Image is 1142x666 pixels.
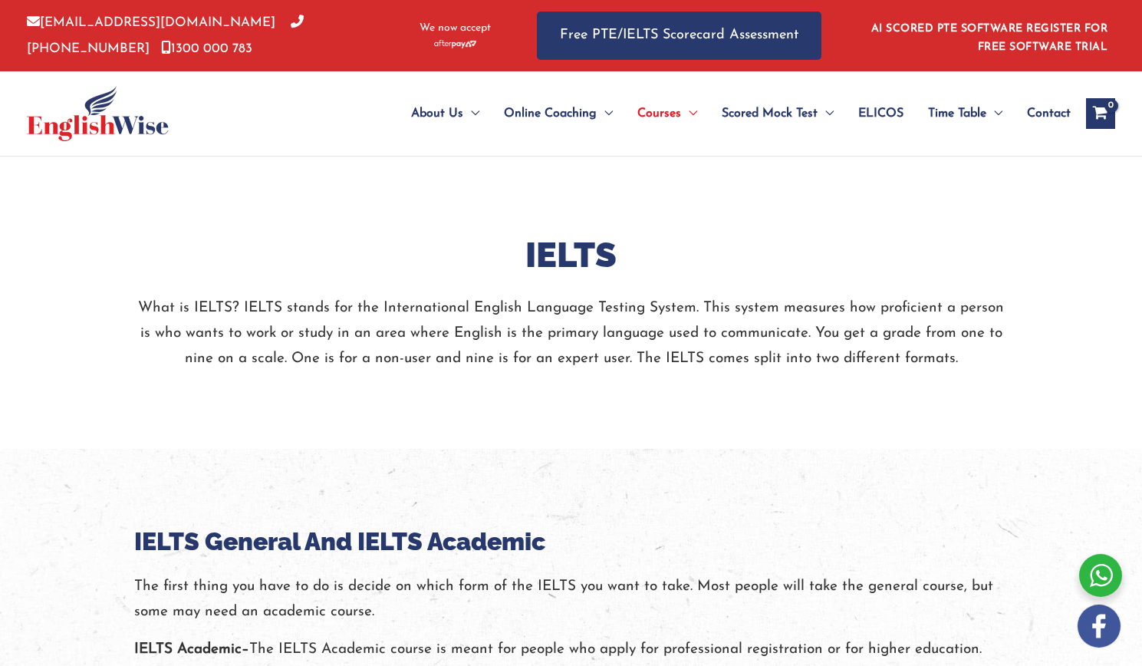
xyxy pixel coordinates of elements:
span: Contact [1027,87,1071,140]
span: Courses [637,87,681,140]
a: Contact [1015,87,1071,140]
span: ELICOS [858,87,903,140]
a: Time TableMenu Toggle [916,87,1015,140]
a: Scored Mock TestMenu Toggle [709,87,846,140]
a: ELICOS [846,87,916,140]
img: cropped-ew-logo [27,86,169,141]
img: white-facebook.png [1078,605,1121,648]
a: About UsMenu Toggle [399,87,492,140]
p: The first thing you have to do is decide on which form of the IELTS you want to take. Most people... [134,574,1009,625]
a: [PHONE_NUMBER] [27,16,304,54]
span: We now accept [420,21,491,36]
span: Online Coaching [504,87,597,140]
a: View Shopping Cart, empty [1086,98,1115,129]
span: Menu Toggle [463,87,479,140]
span: Menu Toggle [986,87,1002,140]
p: What is IELTS? IELTS stands for the International English Language Testing System. This system me... [134,295,1009,372]
aside: Header Widget 1 [862,11,1115,61]
a: CoursesMenu Toggle [625,87,709,140]
strong: IELTS Academic– [134,642,249,657]
h2: IELTS [134,233,1009,279]
a: Free PTE/IELTS Scorecard Assessment [537,12,821,60]
nav: Site Navigation: Main Menu [374,87,1071,140]
span: Scored Mock Test [722,87,818,140]
h3: IELTS General And IELTS Academic [134,526,1009,558]
a: [EMAIL_ADDRESS][DOMAIN_NAME] [27,16,275,29]
a: AI SCORED PTE SOFTWARE REGISTER FOR FREE SOFTWARE TRIAL [871,23,1108,53]
span: Time Table [928,87,986,140]
span: Menu Toggle [681,87,697,140]
span: About Us [411,87,463,140]
a: Online CoachingMenu Toggle [492,87,625,140]
img: Afterpay-Logo [434,40,476,48]
span: Menu Toggle [597,87,613,140]
span: Menu Toggle [818,87,834,140]
a: 1300 000 783 [161,42,252,55]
